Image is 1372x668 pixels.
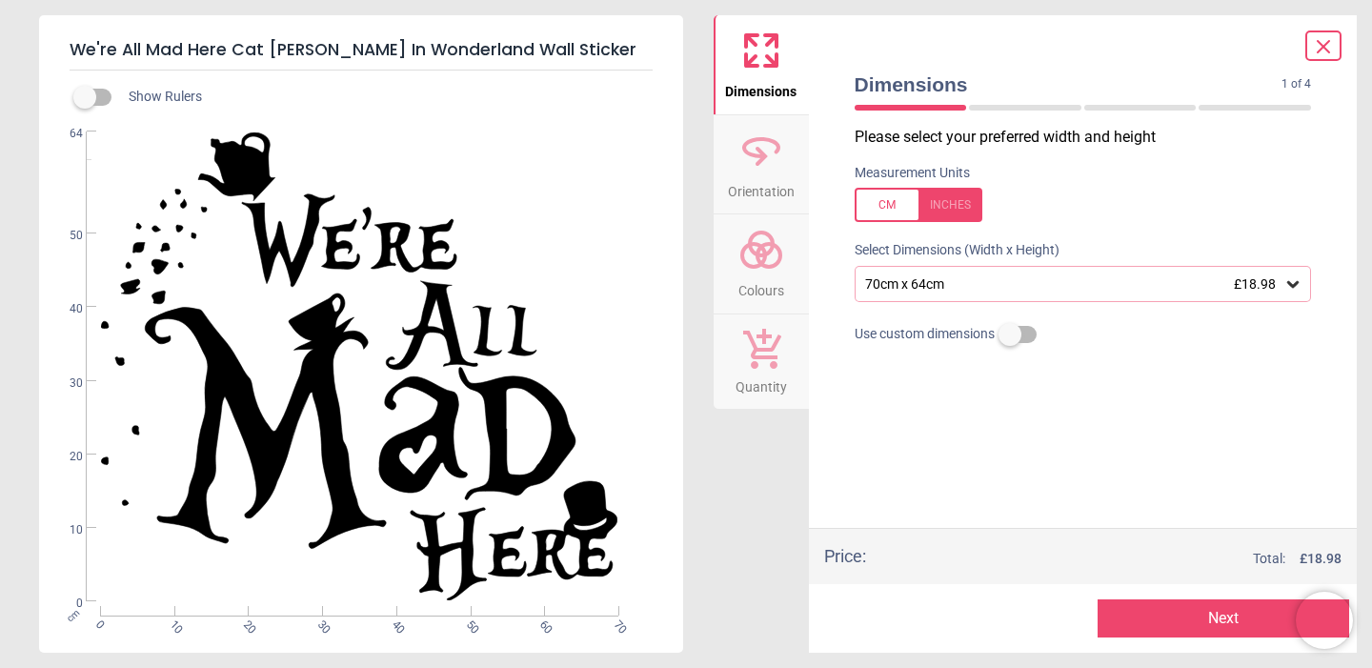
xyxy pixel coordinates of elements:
iframe: Brevo live chat [1296,592,1353,649]
span: Dimensions [855,71,1282,98]
label: Measurement Units [855,164,970,183]
span: 70 [610,617,622,630]
span: £ [1300,550,1342,569]
button: Orientation [714,115,809,214]
span: cm [65,606,82,623]
span: 1 of 4 [1281,76,1311,92]
div: Total: [895,550,1342,569]
span: 20 [47,449,83,465]
span: 30 [313,617,326,630]
span: 0 [91,617,104,630]
span: 0 [47,596,83,612]
span: 64 [47,126,83,142]
span: 50 [47,228,83,244]
span: 50 [462,617,474,630]
label: Select Dimensions (Width x Height) [839,241,1059,260]
span: Orientation [728,173,795,202]
span: £18.98 [1234,276,1276,292]
span: Dimensions [725,73,797,102]
span: 18.98 [1307,551,1342,566]
div: Show Rulers [85,86,683,109]
span: 20 [240,617,252,630]
button: Next [1098,599,1349,638]
div: Price : [824,544,866,568]
span: 10 [47,522,83,538]
span: Use custom dimensions [855,325,995,344]
button: Dimensions [714,15,809,114]
p: Please select your preferred width and height [855,127,1327,148]
h5: We're All Mad Here Cat [PERSON_NAME] In Wonderland Wall Sticker [70,30,653,71]
span: 40 [388,617,400,630]
span: Quantity [736,369,787,397]
span: 30 [47,375,83,392]
span: 10 [166,617,178,630]
button: Colours [714,214,809,314]
span: Colours [738,273,784,301]
span: 60 [535,617,548,630]
div: 70cm x 64cm [863,276,1284,293]
button: Quantity [714,314,809,410]
span: 40 [47,301,83,317]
